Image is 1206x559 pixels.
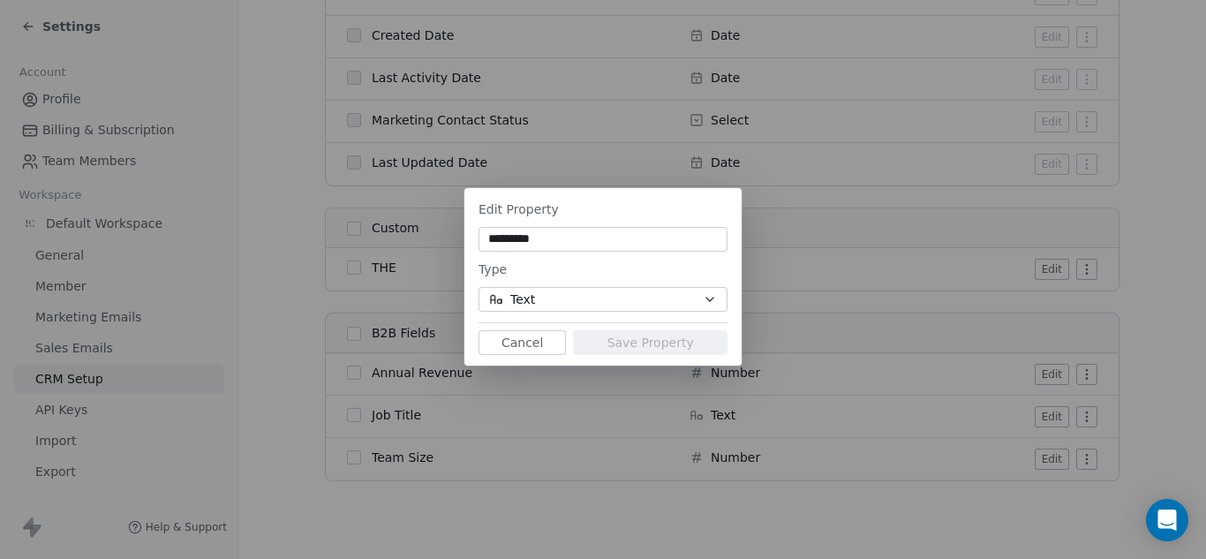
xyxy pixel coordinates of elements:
button: Cancel [479,330,566,355]
button: Save Property [573,330,727,355]
span: Edit Property [479,202,559,216]
span: Text [510,291,535,309]
span: Type [479,262,507,276]
button: Text [479,287,727,312]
